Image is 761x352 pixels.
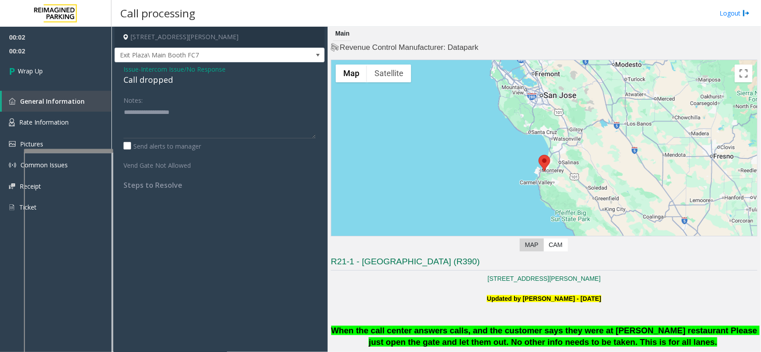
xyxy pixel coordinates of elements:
[116,2,200,24] h3: Call processing
[121,158,203,170] label: Vend Gate Not Allowed
[9,183,15,189] img: 'icon'
[2,91,111,112] a: General Information
[19,203,37,211] span: Ticket
[20,140,43,148] span: Pictures
[367,65,411,82] button: Show satellite imagery
[20,97,85,105] span: General Information
[331,256,757,271] h3: R21-1 - [GEOGRAPHIC_DATA] (R390)
[487,295,601,302] b: Updated by [PERSON_NAME] - [DATE]
[9,203,15,211] img: 'icon'
[331,42,757,53] h4: Revenue Control Manufacturer: Datapark
[123,181,316,190] h4: Steps to Resolve
[18,66,43,76] span: Wrap Up
[115,27,325,48] h4: [STREET_ADDRESS][PERSON_NAME]
[520,239,544,251] label: Map
[115,48,282,62] span: Exit Plaza\ Main Booth FC7
[19,118,69,126] span: Rate Information
[9,118,15,126] img: 'icon'
[9,141,16,147] img: 'icon'
[123,142,201,151] label: Send alerts to manager
[21,161,68,169] span: Common Issues
[123,74,316,86] div: Call dropped
[336,65,367,82] button: Show street map
[743,8,750,18] img: logout
[488,275,601,282] a: [STREET_ADDRESS][PERSON_NAME]
[543,239,568,251] label: CAM
[123,65,139,74] span: Issue
[9,98,16,105] img: 'icon'
[20,182,41,190] span: Receipt
[139,65,226,73] span: -
[735,65,753,82] button: Toggle fullscreen view
[331,326,760,347] span: When the call center answers calls, and the customer says they were at [PERSON_NAME] restaurant P...
[720,8,750,18] a: Logout
[123,93,143,105] label: Notes:
[9,162,16,169] img: 'icon'
[539,155,550,171] div: 200 Fred Kane Drive, Monterey, CA
[141,65,226,74] span: Intercom Issue/No Response
[333,27,352,41] div: Main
